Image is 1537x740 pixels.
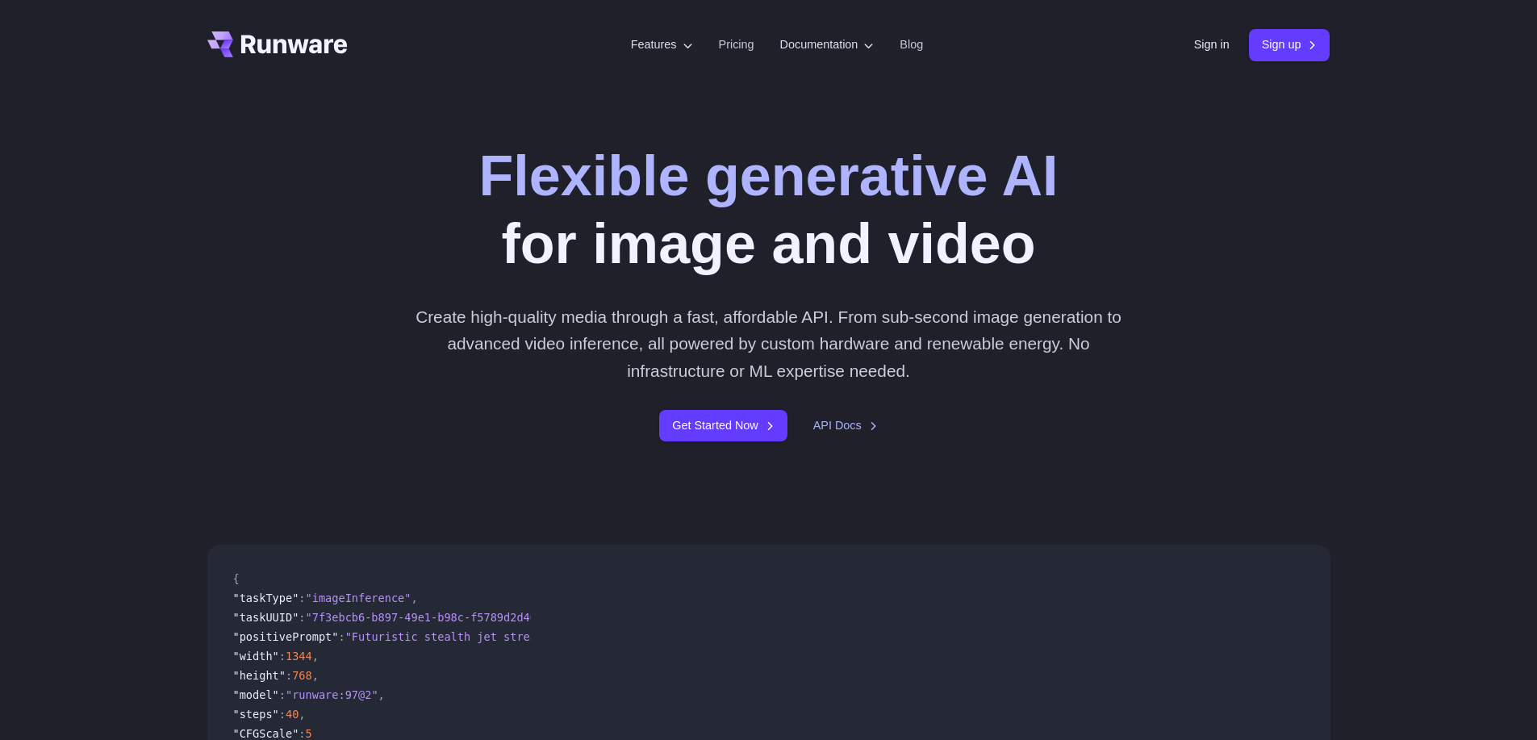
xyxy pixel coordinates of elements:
[813,416,878,435] a: API Docs
[299,611,305,624] span: :
[409,303,1128,384] p: Create high-quality media through a fast, affordable API. From sub-second image generation to adv...
[312,650,319,663] span: ,
[233,572,240,585] span: {
[900,36,923,54] a: Blog
[233,708,279,721] span: "steps"
[233,669,286,682] span: "height"
[233,727,299,740] span: "CFGScale"
[286,688,378,701] span: "runware:97@2"
[411,592,417,604] span: ,
[306,727,312,740] span: 5
[1249,29,1330,61] a: Sign up
[233,592,299,604] span: "taskType"
[279,708,286,721] span: :
[478,144,1058,207] strong: Flexible generative AI
[299,708,305,721] span: ,
[207,31,348,57] a: Go to /
[233,688,279,701] span: "model"
[478,142,1058,278] h1: for image and video
[719,36,754,54] a: Pricing
[631,36,693,54] label: Features
[286,669,292,682] span: :
[279,688,286,701] span: :
[306,592,411,604] span: "imageInference"
[292,669,312,682] span: 768
[286,650,312,663] span: 1344
[286,708,299,721] span: 40
[780,36,875,54] label: Documentation
[659,410,787,441] a: Get Started Now
[1194,36,1230,54] a: Sign in
[306,611,557,624] span: "7f3ebcb6-b897-49e1-b98c-f5789d2d40d7"
[312,669,319,682] span: ,
[299,727,305,740] span: :
[378,688,385,701] span: ,
[345,630,946,643] span: "Futuristic stealth jet streaking through a neon-lit cityscape with glowing purple exhaust"
[279,650,286,663] span: :
[233,630,339,643] span: "positivePrompt"
[233,611,299,624] span: "taskUUID"
[299,592,305,604] span: :
[338,630,345,643] span: :
[233,650,279,663] span: "width"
